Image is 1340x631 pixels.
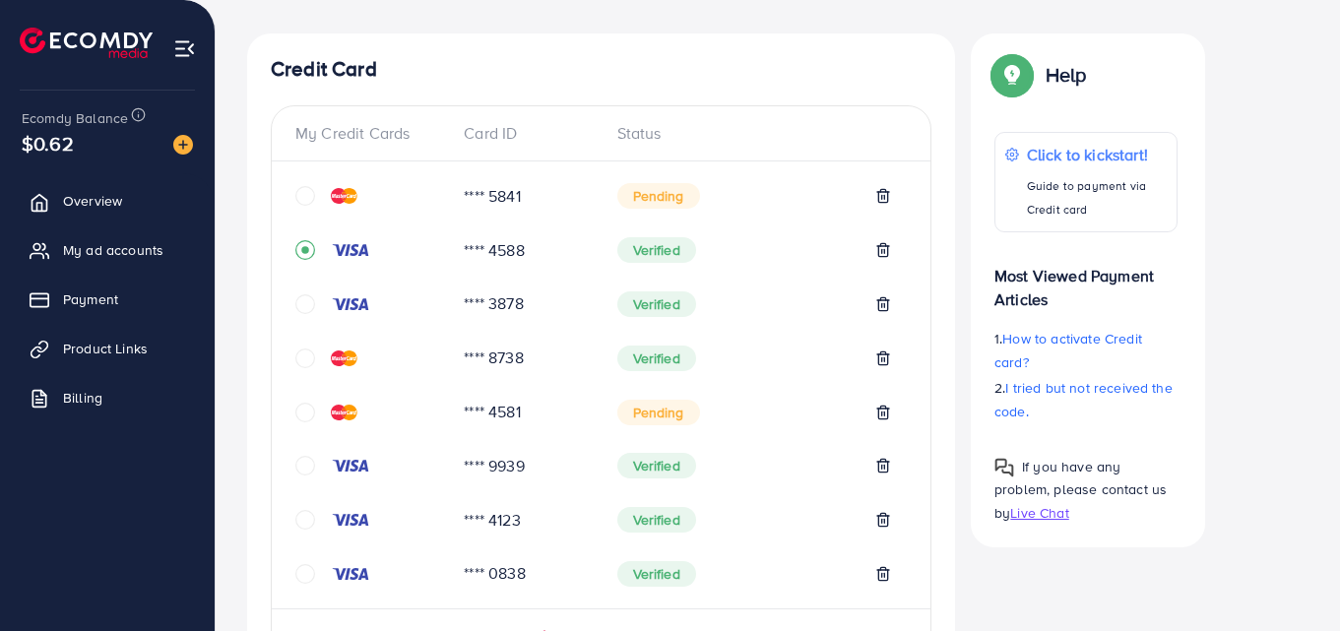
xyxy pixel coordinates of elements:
[15,230,200,270] a: My ad accounts
[602,122,908,145] div: Status
[271,57,931,82] h4: Credit Card
[15,181,200,221] a: Overview
[22,129,74,158] span: $0.62
[295,510,315,530] svg: circle
[994,248,1178,311] p: Most Viewed Payment Articles
[994,378,1173,421] span: I tried but not received the code.
[994,457,1167,522] span: If you have any problem, please contact us by
[448,122,601,145] div: Card ID
[617,346,696,371] span: Verified
[63,191,122,211] span: Overview
[617,507,696,533] span: Verified
[617,400,700,425] span: Pending
[617,453,696,478] span: Verified
[331,405,357,420] img: credit
[1027,143,1167,166] p: Click to kickstart!
[295,564,315,584] svg: circle
[295,240,315,260] svg: record circle
[331,566,370,582] img: credit
[173,135,193,155] img: image
[994,57,1030,93] img: Popup guide
[20,28,153,58] img: logo
[295,186,315,206] svg: circle
[617,291,696,317] span: Verified
[15,378,200,417] a: Billing
[15,329,200,368] a: Product Links
[994,458,1014,477] img: Popup guide
[331,188,357,204] img: credit
[331,296,370,312] img: credit
[617,561,696,587] span: Verified
[63,289,118,309] span: Payment
[295,403,315,422] svg: circle
[617,183,700,209] span: Pending
[63,339,148,358] span: Product Links
[994,329,1142,372] span: How to activate Credit card?
[617,237,696,263] span: Verified
[63,240,163,260] span: My ad accounts
[295,348,315,368] svg: circle
[331,458,370,473] img: credit
[1256,542,1325,616] iframe: Chat
[331,242,370,258] img: credit
[1010,503,1068,523] span: Live Chat
[295,294,315,314] svg: circle
[22,108,128,128] span: Ecomdy Balance
[1027,174,1167,221] p: Guide to payment via Credit card
[295,456,315,475] svg: circle
[994,376,1178,423] p: 2.
[331,350,357,366] img: credit
[295,122,448,145] div: My Credit Cards
[15,280,200,319] a: Payment
[331,512,370,528] img: credit
[173,37,196,60] img: menu
[63,388,102,408] span: Billing
[994,327,1178,374] p: 1.
[1046,63,1087,87] p: Help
